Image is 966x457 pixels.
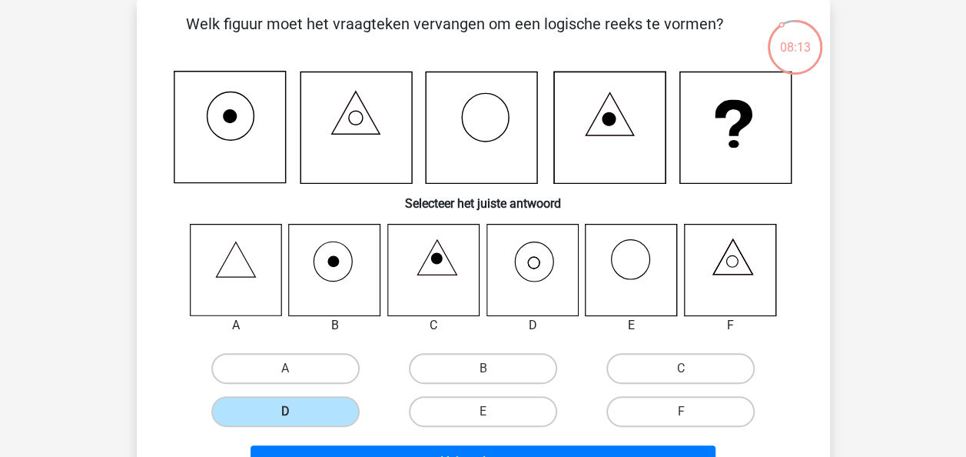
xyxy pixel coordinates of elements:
[606,353,755,384] label: C
[573,316,689,335] div: E
[178,316,294,335] div: A
[161,12,748,58] p: Welk figuur moet het vraagteken vervangen om een logische reeks te vormen?
[211,396,360,427] label: D
[606,396,755,427] label: F
[766,18,824,57] div: 08:13
[409,353,557,384] label: B
[409,396,557,427] label: E
[672,316,788,335] div: F
[376,316,492,335] div: C
[161,184,805,211] h6: Selecteer het juiste antwoord
[475,316,591,335] div: D
[277,316,393,335] div: B
[211,353,360,384] label: A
